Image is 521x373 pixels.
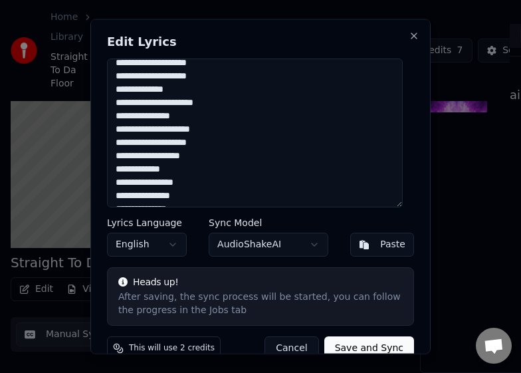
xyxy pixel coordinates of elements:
[118,275,403,289] div: Heads up!
[209,217,328,227] label: Sync Model
[118,290,403,316] div: After saving, the sync process will be started, you can follow the progress in the Jobs tab
[129,342,215,353] span: This will use 2 credits
[350,232,414,256] button: Paste
[380,237,405,251] div: Paste
[107,217,187,227] label: Lyrics Language
[264,336,318,360] button: Cancel
[324,336,414,360] button: Save and Sync
[107,35,414,47] h2: Edit Lyrics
